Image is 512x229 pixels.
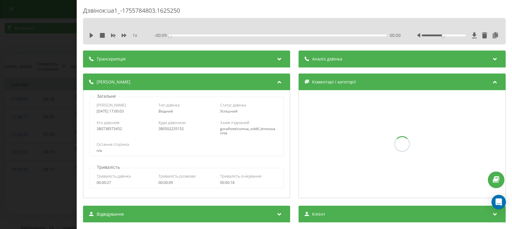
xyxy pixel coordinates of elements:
[158,109,173,114] span: Вхідний
[158,127,215,131] div: 380502235152
[158,120,186,125] span: Куди дзвонили
[220,173,262,179] span: Тривалість очікування
[83,6,506,18] div: Дзвінок : ua1_-1755784803.1625250
[491,195,506,209] div: Open Intercom Messenger
[97,109,153,113] div: [DATE] 17:00:03
[312,56,342,62] span: Аналіз дзвінка
[97,120,119,125] span: Хто дзвонив
[97,149,277,153] div: n/a
[97,211,124,217] span: Відвідування
[97,142,129,147] span: Остання сторінка
[95,93,117,99] p: Загальне
[95,164,121,170] p: Тривалість
[158,102,180,108] span: Тип дзвінка
[168,34,171,37] div: Accessibility label
[312,211,325,217] span: Клієнт
[97,181,153,185] div: 00:00:27
[158,173,196,179] span: Тривалість розмови
[442,34,444,37] div: Accessibility label
[97,173,131,179] span: Тривалість дзвінка
[220,102,246,108] span: Статус дзвінка
[312,79,356,85] span: Коментарі і категорії
[390,32,401,38] span: 00:00
[158,181,215,185] div: 00:00:09
[220,109,238,114] span: Успішний
[97,56,126,62] span: Транскрипція
[220,127,277,136] div: goralhotelcomua_viddil_broniuvannia
[97,127,153,131] div: 380738573452
[220,181,277,185] div: 00:00:18
[220,120,250,125] span: З ким з'єднаний
[97,102,126,108] span: [PERSON_NAME]
[133,32,137,38] span: 1 x
[97,79,130,85] span: [PERSON_NAME]
[154,32,170,38] span: - 00:09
